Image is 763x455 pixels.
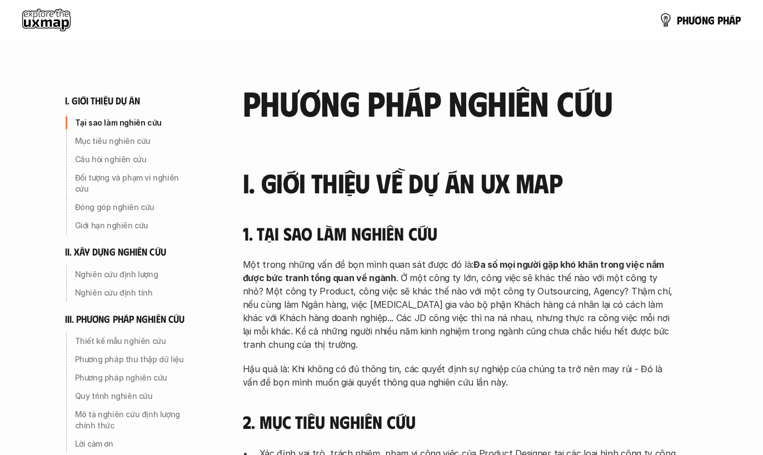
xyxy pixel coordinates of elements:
[243,258,676,351] p: Một trong những vấn đề bọn mình quan sát được đó là: . Ở một công ty lớn, công việc sẽ khác thế n...
[677,14,682,26] span: p
[75,409,194,431] p: Mô tả nghiên cứu định lượng chính thức
[723,14,729,26] span: h
[729,14,735,26] span: á
[708,14,715,26] span: g
[75,336,194,347] p: Thiết kế mẫu nghiên cứu
[65,266,198,283] a: Nghiên cứu định lượng
[243,411,676,432] h4: 2. Mục tiêu nghiên cứu
[75,136,194,147] p: Mục tiêu nghiên cứu
[735,14,741,26] span: p
[75,287,194,298] p: Nghiên cứu định tính
[65,351,198,368] a: Phương pháp thu thập dữ liệu
[659,9,741,31] a: phươngpháp
[717,14,723,26] span: p
[75,117,194,128] p: Tại sao làm nghiên cứu
[702,14,708,26] span: n
[65,435,198,453] a: Lời cảm ơn
[65,151,198,168] a: Câu hỏi nghiên cứu
[65,406,198,434] a: Mô tả nghiên cứu định lượng chính thức
[243,168,676,198] h3: I. Giới thiệu về dự án UX Map
[682,14,689,26] span: h
[75,372,194,383] p: Phương pháp nghiên cứu
[695,14,702,26] span: ơ
[65,114,198,132] a: Tại sao làm nghiên cứu
[75,154,194,165] p: Câu hỏi nghiên cứu
[65,332,198,350] a: Thiết kế mẫu nghiên cứu
[65,369,198,387] a: Phương pháp nghiên cứu
[75,391,194,402] p: Quy trình nghiên cứu
[65,284,198,302] a: Nghiên cứu định tính
[689,14,695,26] span: ư
[65,169,198,198] a: Đối tượng và phạm vi nghiên cứu
[75,220,194,231] p: Giới hạn nghiên cứu
[65,198,198,216] a: Đóng góp nghiên cứu
[243,223,676,244] h4: 1. Tại sao làm nghiên cứu
[243,362,676,389] p: Hậu quả là: Khi không có đủ thông tin, các quyết định sự nghiệp của chúng ta trở nên may rủi - Đó...
[65,246,166,258] h6: ii. xây dựng nghiên cứu
[75,172,194,194] p: Đối tượng và phạm vi nghiên cứu
[65,313,185,326] h6: iii. phương pháp nghiên cứu
[65,132,198,150] a: Mục tiêu nghiên cứu
[75,438,194,449] p: Lời cảm ơn
[75,354,194,365] p: Phương pháp thu thập dữ liệu
[65,217,198,234] a: Giới hạn nghiên cứu
[75,202,194,213] p: Đóng góp nghiên cứu
[243,83,676,121] h2: phương pháp nghiên cứu
[75,269,194,280] p: Nghiên cứu định lượng
[65,94,141,107] h6: i. giới thiệu dự án
[65,387,198,405] a: Quy trình nghiên cứu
